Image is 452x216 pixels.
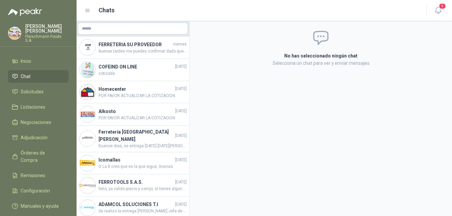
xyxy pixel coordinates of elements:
span: 9 [439,3,446,9]
a: Licitaciones [8,101,69,113]
h4: Icomallas [99,156,174,163]
a: Remisiones [8,169,69,182]
h4: ADAMCOL SOLUCIONES T.I [99,201,174,208]
a: Company LogoCOFEIND ON LINE[DATE]cotizada [77,59,189,81]
h4: FERROTOOLS S.A.S. [99,178,174,186]
h2: No has seleccionado ningún chat [205,52,437,59]
p: [PERSON_NAME] [PERSON_NAME] [25,24,69,33]
a: Company LogoAlkosto[DATE]POR FAVOR ACTUALIZAR LA COTIZACION [77,103,189,126]
span: listo, ya valido precio y corrijo, si tienes alguna duda llamame al 3132798393 [99,186,187,192]
a: Chat [8,70,69,83]
span: [DATE] [175,108,187,114]
img: Company Logo [80,155,96,171]
a: Inicio [8,55,69,67]
a: Company LogoFerretería [GEOGRAPHIC_DATA][PERSON_NAME][DATE]Buenos dias, se entrega [DATE] [DATE][... [77,126,189,152]
span: Licitaciones [21,103,45,111]
span: Órdenes de Compra [21,149,62,164]
span: Chat [21,73,31,80]
a: Company LogoFERROTOOLS S.A.S.[DATE]listo, ya valido precio y corrijo, si tienes alguna duda llama... [77,174,189,197]
a: Adjudicación [8,131,69,144]
h1: Chats [99,6,114,15]
a: Company LogoIcomallas[DATE]O La 8 creo que es la que sigue, Gracias [77,152,189,174]
h4: Homecenter [99,85,174,93]
p: Selecciona un chat para ver y enviar mensajes [205,59,437,67]
span: Manuales y ayuda [21,202,59,210]
img: Company Logo [80,106,96,122]
span: [DATE] [175,63,187,70]
span: Remisiones [21,172,45,179]
img: Company Logo [80,40,96,55]
h4: FERRETERIA SU PROVEEDOR [99,41,172,48]
a: Manuales y ayuda [8,200,69,212]
a: Negociaciones [8,116,69,129]
img: Company Logo [80,177,96,193]
span: POR FAVOR ACTUALIZAR LA COTIZACION [99,93,187,99]
a: Company LogoFERRETERIA SU PROVEEDORviernesbuenas tardes me puedes confirmar dado que no se ha rec... [77,37,189,59]
img: Logo peakr [8,8,42,16]
span: [DATE] [175,133,187,139]
span: [DATE] [175,179,187,185]
p: Fleischmann Foods S.A. [25,35,69,43]
span: Se realizo la entrega [PERSON_NAME] Jefe de recursos humanos, gracias [99,208,187,214]
span: Adjudicación [21,134,48,141]
span: Solicitudes [21,88,44,95]
a: Configuración [8,184,69,197]
span: cotizada [99,70,187,77]
img: Company Logo [80,62,96,78]
img: Company Logo [8,27,21,40]
span: POR FAVOR ACTUALIZAR LA COTIZACION [99,115,187,121]
span: buenas tardes me puedes confirmar dado que no se ha recibido los materiales [99,48,187,54]
span: [DATE] [175,157,187,163]
img: Company Logo [80,84,96,100]
a: Company LogoHomecenter[DATE]POR FAVOR ACTUALIZAR LA COTIZACION [77,81,189,103]
img: Company Logo [80,200,96,216]
a: Solicitudes [8,85,69,98]
span: Negociaciones [21,119,51,126]
img: Company Logo [80,131,96,147]
span: Configuración [21,187,50,194]
span: Buenos dias, se entrega [DATE] [DATE][PERSON_NAME] [99,143,187,149]
h4: COFEIND ON LINE [99,63,174,70]
span: O La 8 creo que es la que sigue, Gracias [99,163,187,170]
h4: Ferretería [GEOGRAPHIC_DATA][PERSON_NAME] [99,128,174,143]
button: 9 [432,5,444,17]
h4: Alkosto [99,108,174,115]
span: viernes [173,41,187,48]
span: Inicio [21,57,31,65]
span: [DATE] [175,86,187,92]
a: Órdenes de Compra [8,147,69,166]
span: [DATE] [175,201,187,208]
